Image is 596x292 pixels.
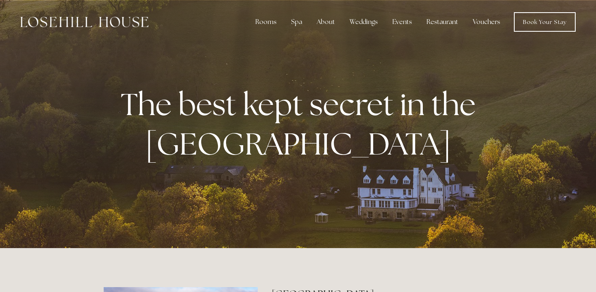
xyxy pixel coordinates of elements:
img: Losehill House [20,17,148,27]
div: Rooms [249,14,283,30]
div: Spa [285,14,309,30]
a: Vouchers [466,14,507,30]
div: Restaurant [420,14,465,30]
div: About [310,14,342,30]
div: Weddings [343,14,384,30]
a: Book Your Stay [514,12,576,32]
div: Events [386,14,418,30]
strong: The best kept secret in the [GEOGRAPHIC_DATA] [121,84,482,164]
